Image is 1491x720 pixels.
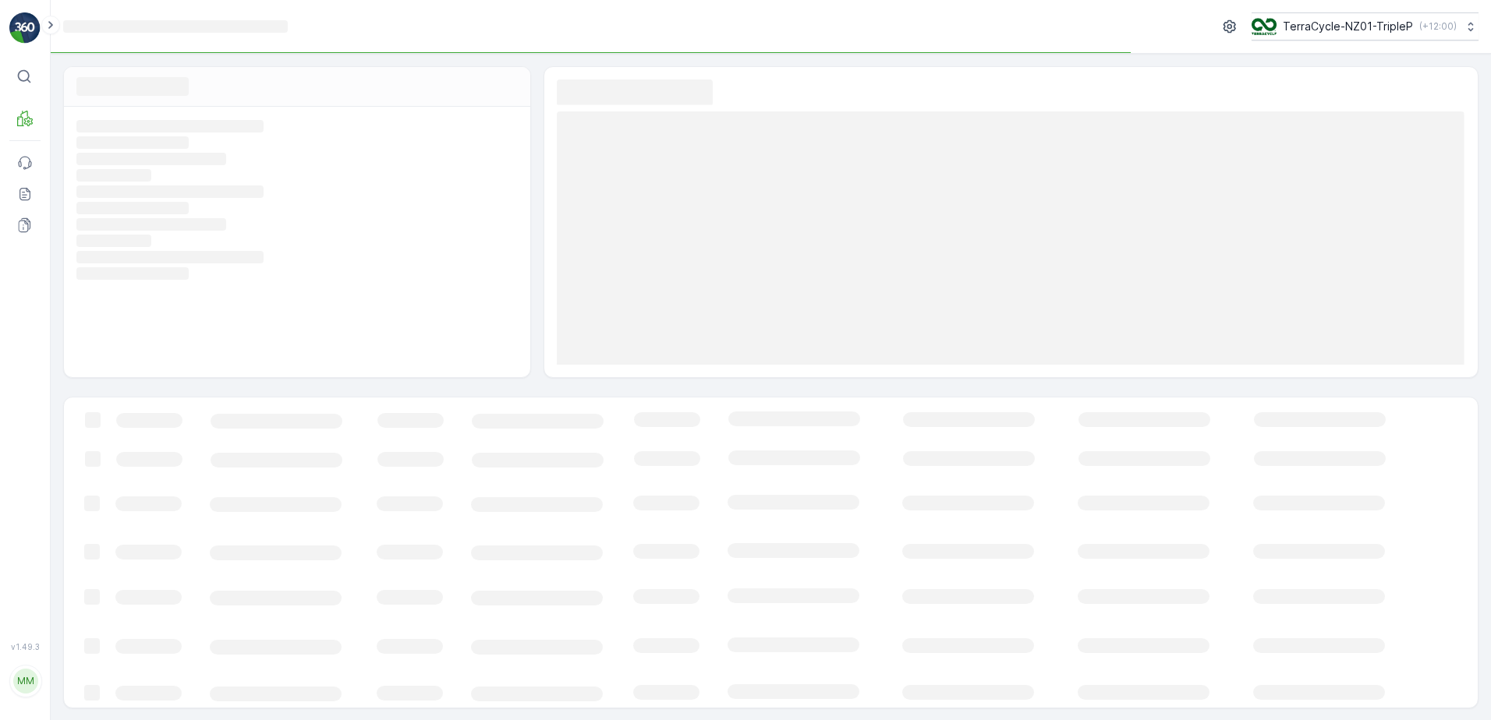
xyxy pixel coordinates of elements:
div: MM [13,669,38,694]
span: v 1.49.3 [9,642,41,651]
p: TerraCycle-NZ01-TripleP [1283,19,1413,34]
img: TC_7kpGtVS.png [1252,18,1277,35]
button: MM [9,655,41,708]
button: TerraCycle-NZ01-TripleP(+12:00) [1252,12,1479,41]
img: logo [9,12,41,44]
p: ( +12:00 ) [1419,20,1457,33]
